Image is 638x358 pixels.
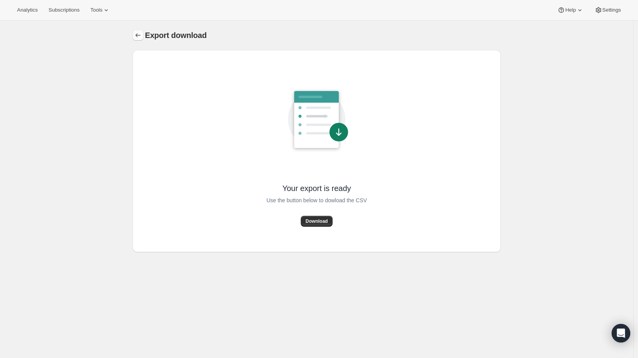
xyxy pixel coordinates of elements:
[44,5,84,15] button: Subscriptions
[553,5,588,15] button: Help
[565,7,576,13] span: Help
[133,30,143,41] button: Export download
[612,324,630,343] div: Open Intercom Messenger
[90,7,102,13] span: Tools
[301,216,332,227] button: Download
[266,196,367,205] span: Use the button below to dowload the CSV
[602,7,621,13] span: Settings
[305,218,328,224] span: Download
[590,5,626,15] button: Settings
[86,5,115,15] button: Tools
[145,31,207,40] span: Export download
[12,5,42,15] button: Analytics
[17,7,38,13] span: Analytics
[48,7,79,13] span: Subscriptions
[282,183,351,193] span: Your export is ready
